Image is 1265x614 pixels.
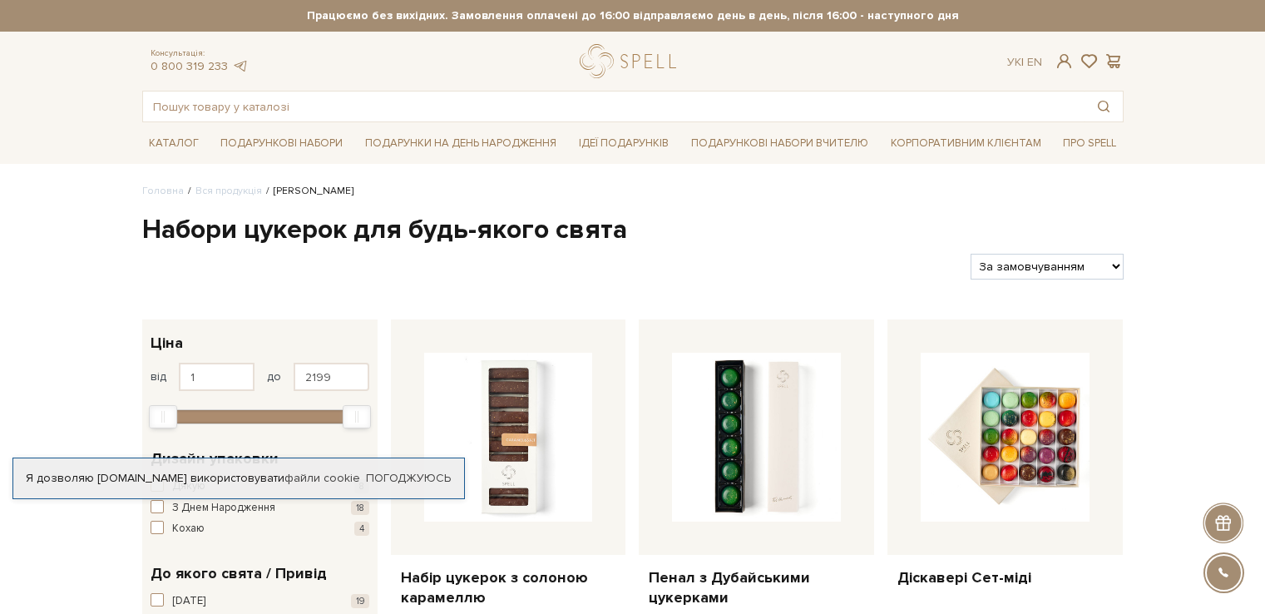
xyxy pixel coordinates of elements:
[142,8,1124,23] strong: Працюємо без вихідних. Замовлення оплачені до 16:00 відправляємо день в день, після 16:00 - насту...
[1021,55,1024,69] span: |
[142,131,205,156] a: Каталог
[366,471,451,486] a: Погоджуюсь
[358,131,563,156] a: Подарунки на День народження
[151,369,166,384] span: від
[1056,131,1123,156] a: Про Spell
[351,501,369,515] span: 18
[143,92,1085,121] input: Пошук товару у каталозі
[262,184,353,199] li: [PERSON_NAME]
[151,59,228,73] a: 0 800 319 233
[572,131,675,156] a: Ідеї подарунків
[195,185,262,197] a: Вся продукція
[142,213,1124,248] h1: Набори цукерок для будь-якого свята
[1027,55,1042,69] a: En
[343,405,371,428] div: Max
[1007,55,1042,70] div: Ук
[151,48,249,59] span: Консультація:
[13,471,464,486] div: Я дозволяю [DOMAIN_NAME] використовувати
[172,500,275,517] span: З Днем Народження
[172,593,205,610] span: [DATE]
[151,593,369,610] button: [DATE] 19
[580,44,684,78] a: logo
[897,568,1113,587] a: Діскавері Сет-міді
[172,521,205,537] span: Кохаю
[684,129,875,157] a: Подарункові набори Вчителю
[649,568,864,607] a: Пенал з Дубайськими цукерками
[151,500,369,517] button: З Днем Народження 18
[151,562,327,585] span: До якого свята / Привід
[884,131,1048,156] a: Корпоративним клієнтам
[149,405,177,428] div: Min
[294,363,369,391] input: Ціна
[1085,92,1123,121] button: Пошук товару у каталозі
[267,369,281,384] span: до
[151,448,279,470] span: Дизайн упаковки
[151,332,183,354] span: Ціна
[214,131,349,156] a: Подарункові набори
[284,471,360,485] a: файли cookie
[232,59,249,73] a: telegram
[401,568,616,607] a: Набір цукерок з солоною карамеллю
[151,521,369,537] button: Кохаю 4
[354,522,369,536] span: 4
[351,594,369,608] span: 19
[179,363,254,391] input: Ціна
[142,185,184,197] a: Головна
